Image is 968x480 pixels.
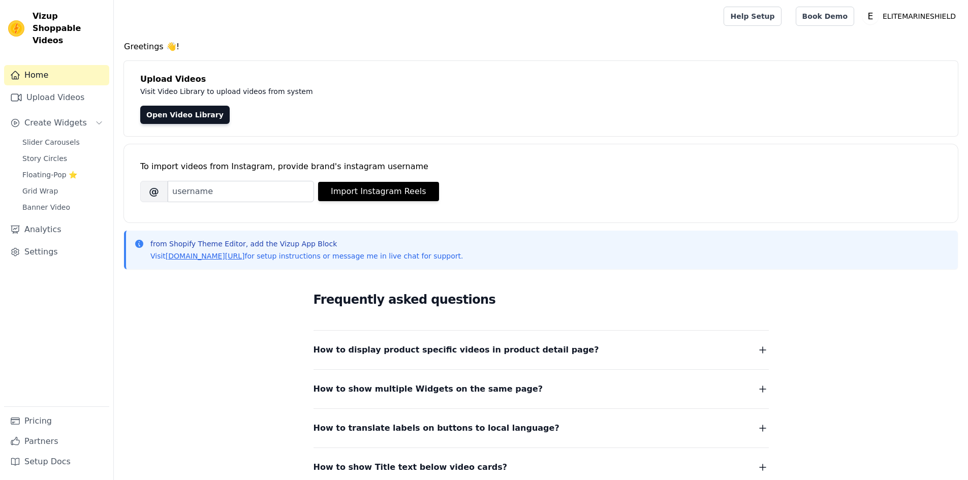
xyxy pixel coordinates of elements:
a: Story Circles [16,151,109,166]
p: ELITEMARINESHIELD [879,7,960,25]
div: To import videos from Instagram, provide brand's instagram username [140,161,942,173]
button: How to display product specific videos in product detail page? [314,343,769,357]
span: @ [140,181,168,202]
span: Slider Carousels [22,137,80,147]
a: Slider Carousels [16,135,109,149]
text: E [868,11,873,21]
a: Upload Videos [4,87,109,108]
span: Banner Video [22,202,70,212]
span: How to show multiple Widgets on the same page? [314,382,543,396]
span: Story Circles [22,153,67,164]
button: How to show Title text below video cards? [314,460,769,474]
a: Floating-Pop ⭐ [16,168,109,182]
button: E ELITEMARINESHIELD [862,7,960,25]
a: [DOMAIN_NAME][URL] [166,252,245,260]
a: Banner Video [16,200,109,214]
a: Home [4,65,109,85]
h2: Frequently asked questions [314,290,769,310]
p: Visit Video Library to upload videos from system [140,85,596,98]
span: Grid Wrap [22,186,58,196]
input: username [168,181,314,202]
a: Grid Wrap [16,184,109,198]
a: Settings [4,242,109,262]
a: Help Setup [724,7,781,26]
span: How to show Title text below video cards? [314,460,508,474]
span: How to display product specific videos in product detail page? [314,343,599,357]
a: Open Video Library [140,106,230,124]
a: Pricing [4,411,109,431]
p: Visit for setup instructions or message me in live chat for support. [150,251,463,261]
a: Book Demo [796,7,854,26]
span: How to translate labels on buttons to local language? [314,421,559,435]
h4: Greetings 👋! [124,41,958,53]
span: Create Widgets [24,117,87,129]
a: Setup Docs [4,452,109,472]
img: Vizup [8,20,24,37]
span: Vizup Shoppable Videos [33,10,105,47]
span: Floating-Pop ⭐ [22,170,77,180]
h4: Upload Videos [140,73,942,85]
p: from Shopify Theme Editor, add the Vizup App Block [150,239,463,249]
button: Import Instagram Reels [318,182,439,201]
button: Create Widgets [4,113,109,133]
button: How to show multiple Widgets on the same page? [314,382,769,396]
a: Partners [4,431,109,452]
button: How to translate labels on buttons to local language? [314,421,769,435]
a: Analytics [4,219,109,240]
